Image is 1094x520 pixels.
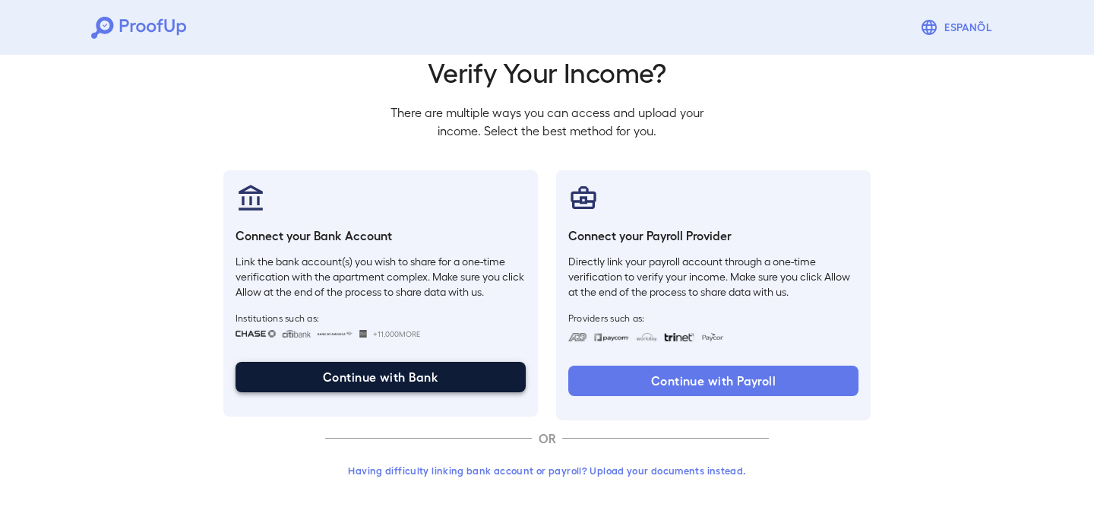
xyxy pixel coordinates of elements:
[914,12,1003,43] button: Espanõl
[236,312,526,324] span: Institutions such as:
[282,330,311,338] img: citibank.svg
[700,333,724,341] img: paycon.svg
[236,182,266,213] img: bankAccount.svg
[664,333,694,341] img: trinet.svg
[236,227,526,245] h6: Connect your Bank Account
[593,333,630,341] img: paycom.svg
[378,103,716,140] p: There are multiple ways you can access and upload your income. Select the best method for you.
[236,362,526,392] button: Continue with Bank
[236,330,276,338] img: chase.svg
[532,430,562,448] p: OR
[373,328,420,340] span: +11,000 More
[636,333,658,341] img: workday.svg
[236,254,526,300] p: Link the bank account(s) you wish to share for a one-time verification with the apartment complex...
[568,333,587,341] img: adp.svg
[359,330,368,338] img: wellsfargo.svg
[317,330,353,338] img: bankOfAmerica.svg
[568,227,858,245] h6: Connect your Payroll Provider
[568,312,858,324] span: Providers such as:
[325,457,769,484] button: Having difficulty linking bank account or payroll? Upload your documents instead.
[568,182,599,213] img: payrollProvider.svg
[568,366,858,396] button: Continue with Payroll
[568,254,858,300] p: Directly link your payroll account through a one-time verification to verify your income. Make su...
